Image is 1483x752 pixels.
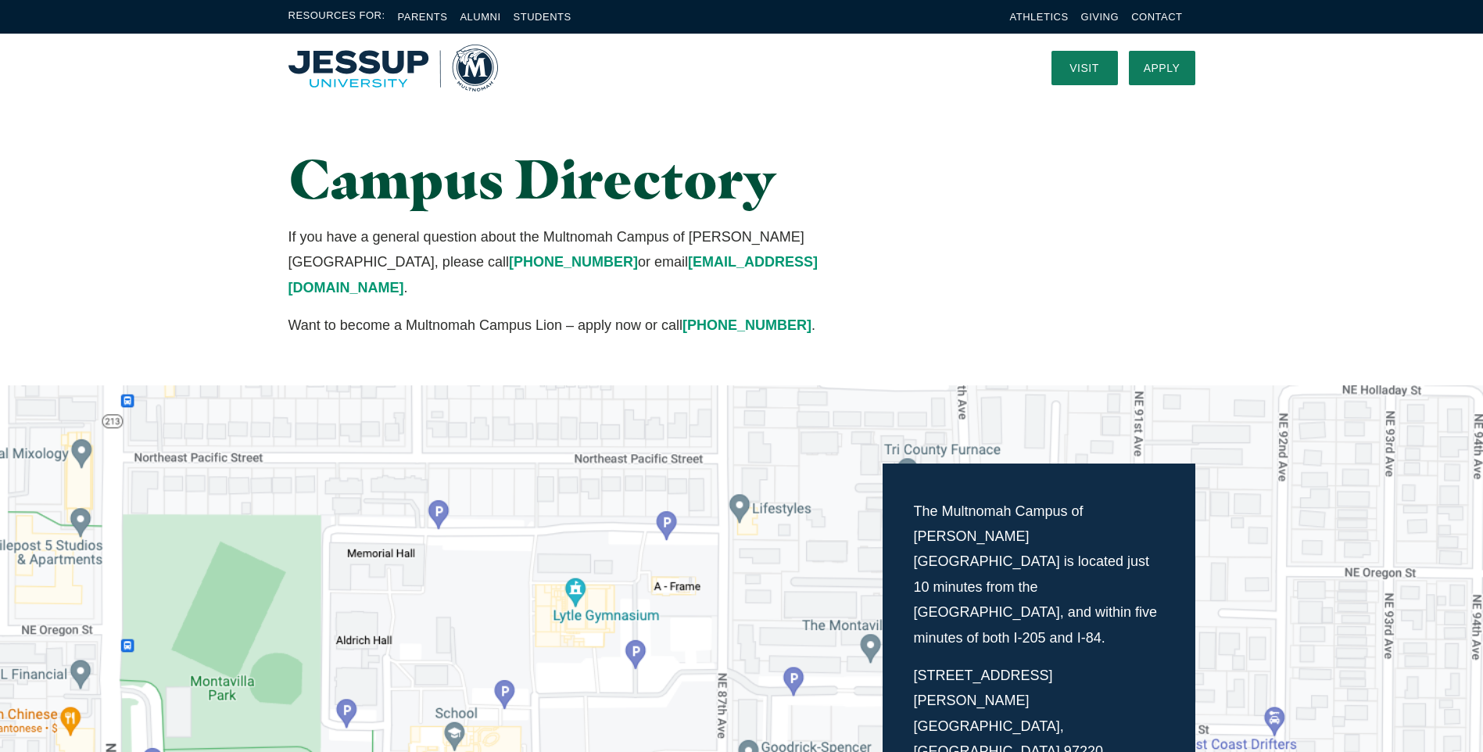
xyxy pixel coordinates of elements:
a: [PHONE_NUMBER] [509,254,638,270]
a: Giving [1081,11,1119,23]
a: Alumni [460,11,500,23]
a: Home [288,45,498,91]
p: If you have a general question about the Multnomah Campus of [PERSON_NAME][GEOGRAPHIC_DATA], plea... [288,224,883,300]
p: Want to become a Multnomah Campus Lion – apply now or call . [288,313,883,338]
a: Contact [1131,11,1182,23]
h1: Campus Directory [288,149,883,209]
a: [PHONE_NUMBER] [682,317,811,333]
span: Resources For: [288,8,385,26]
a: Parents [398,11,448,23]
a: Students [514,11,571,23]
a: Visit [1051,51,1118,85]
a: Athletics [1010,11,1069,23]
img: Multnomah University Logo [288,45,498,91]
p: The Multnomah Campus of [PERSON_NAME][GEOGRAPHIC_DATA] is located just 10 minutes from the [GEOGR... [914,499,1164,650]
a: [EMAIL_ADDRESS][DOMAIN_NAME] [288,254,818,295]
a: Apply [1129,51,1195,85]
